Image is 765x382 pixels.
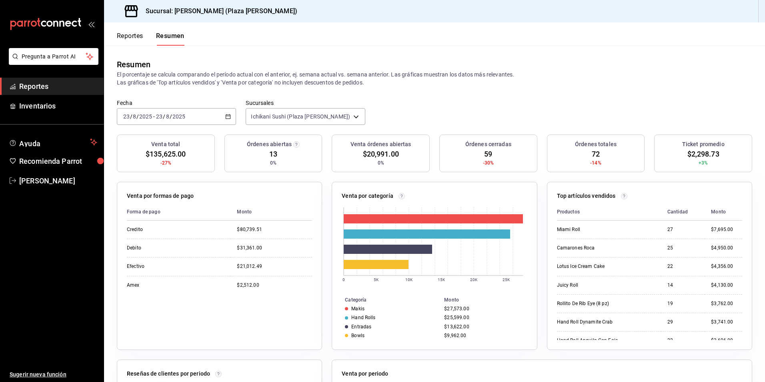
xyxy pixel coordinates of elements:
p: Reseñas de clientes por periodo [127,370,210,378]
div: $4,356.00 [711,263,742,270]
th: Monto [230,203,312,221]
div: $2,512.00 [237,282,312,289]
span: Inventarios [19,101,97,111]
div: Bowls [351,333,364,338]
span: - [153,113,155,120]
span: Sugerir nueva función [10,370,97,379]
span: Recomienda Parrot [19,156,97,167]
h3: Sucursal: [PERSON_NAME] (Plaza [PERSON_NAME]) [139,6,297,16]
span: 0% [270,159,276,167]
span: Ayuda [19,137,87,147]
button: open_drawer_menu [88,21,94,27]
span: 0% [378,159,384,167]
span: / [163,113,165,120]
text: 0 [342,277,345,282]
div: $3,762.00 [711,300,742,307]
input: -- [123,113,130,120]
span: -27% [160,159,172,167]
input: ---- [172,113,186,120]
h3: Órdenes cerradas [465,140,511,149]
div: 29 [667,319,698,326]
text: 10K [405,277,413,282]
th: Productos [557,203,661,221]
div: 22 [667,263,698,270]
div: $25,599.00 [444,315,524,320]
text: 25K [503,277,510,282]
div: 22 [667,337,698,344]
div: Hand Rolls [351,315,375,320]
span: / [136,113,139,120]
h3: Venta órdenes abiertas [350,140,411,149]
div: $21,012.49 [237,263,312,270]
span: Ichikani Sushi (Plaza [PERSON_NAME]) [251,113,350,121]
span: 72 [592,149,600,159]
div: $31,361.00 [237,245,312,251]
div: Lotus Ice Cream Cake [557,263,637,270]
div: Resumen [117,58,150,70]
text: 5K [374,277,379,282]
text: 20K [470,277,478,282]
th: Monto [441,296,537,304]
div: $80,739.51 [237,226,312,233]
div: $9,962.00 [444,333,524,338]
div: Credito [127,226,207,233]
input: -- [156,113,163,120]
text: 15K [438,277,445,282]
div: navigation tabs [117,32,184,46]
div: Amex [127,282,207,289]
span: $20,991.00 [363,149,399,159]
span: / [170,113,172,120]
h3: Órdenes totales [575,140,617,149]
th: Forma de pago [127,203,230,221]
span: [PERSON_NAME] [19,175,97,186]
div: Camarones Roca [557,245,637,251]
span: $2,298.73 [687,149,719,159]
p: Venta por periodo [342,370,388,378]
span: 59 [484,149,492,159]
div: Hand Roll Anguila Con Foie [557,337,637,344]
p: Venta por formas de pago [127,192,194,200]
div: Miami Roll [557,226,637,233]
div: $3,741.00 [711,319,742,326]
div: Efectivo [127,263,207,270]
span: / [130,113,132,120]
span: Reportes [19,81,97,92]
span: $135,625.00 [146,149,186,159]
div: 19 [667,300,698,307]
div: Rollito De Rib Eye (8 pz) [557,300,637,307]
span: -14% [590,159,601,167]
div: 27 [667,226,698,233]
h3: Venta total [151,140,180,149]
th: Categoría [332,296,441,304]
div: Entradas [351,324,371,330]
label: Sucursales [246,100,365,106]
div: Hand Roll Dynamite Crab [557,319,637,326]
input: ---- [139,113,152,120]
div: $3,696.00 [711,337,742,344]
h3: Órdenes abiertas [247,140,292,149]
div: $27,573.00 [444,306,524,312]
p: Top artículos vendidos [557,192,616,200]
button: Resumen [156,32,184,46]
span: 13 [269,149,277,159]
input: -- [166,113,170,120]
h3: Ticket promedio [682,140,725,149]
button: Reportes [117,32,143,46]
div: $7,695.00 [711,226,742,233]
label: Fecha [117,100,236,106]
a: Pregunta a Parrot AI [6,58,98,66]
div: 14 [667,282,698,289]
div: 25 [667,245,698,251]
button: Pregunta a Parrot AI [9,48,98,65]
p: Venta por categoría [342,192,393,200]
div: $4,950.00 [711,245,742,251]
th: Monto [705,203,742,221]
div: Makis [351,306,364,312]
span: +3% [699,159,708,167]
div: $13,622.00 [444,324,524,330]
input: -- [132,113,136,120]
p: El porcentaje se calcula comparando el período actual con el anterior, ej. semana actual vs. sema... [117,70,752,86]
span: -30% [483,159,494,167]
div: Debito [127,245,207,251]
div: $4,130.00 [711,282,742,289]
